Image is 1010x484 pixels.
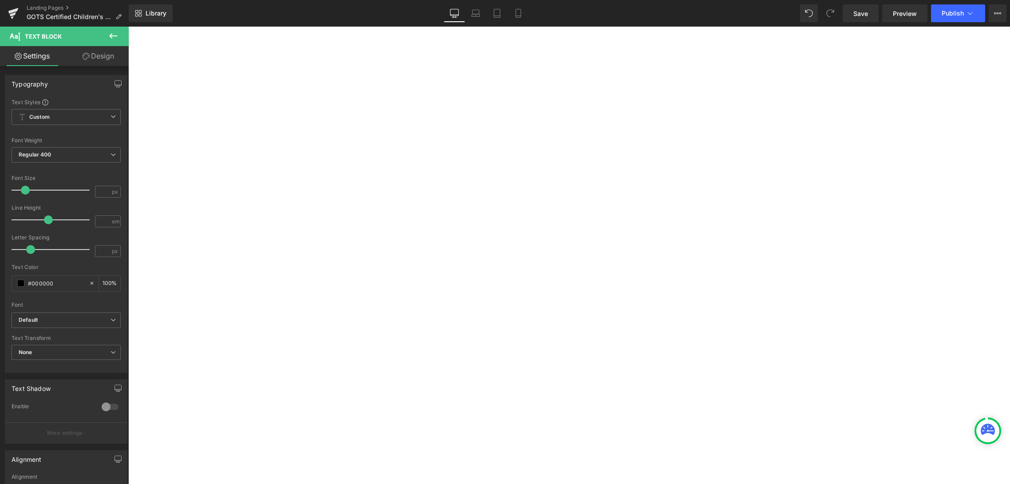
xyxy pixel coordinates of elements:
div: Text Color [12,264,121,270]
b: Regular 400 [19,151,51,158]
div: Text Transform [12,335,121,341]
div: Enable [12,403,93,412]
b: Custom [29,113,50,121]
button: More settings [5,422,127,443]
div: Font [12,302,121,308]
button: More [989,4,1006,22]
a: Desktop [444,4,465,22]
span: em [112,219,119,224]
span: Save [853,9,868,18]
a: Laptop [465,4,486,22]
p: More settings [47,429,83,437]
div: % [99,276,120,291]
div: Line Height [12,205,121,211]
i: Default [19,316,38,324]
span: Preview [893,9,917,18]
a: Tablet [486,4,508,22]
button: Publish [931,4,985,22]
div: Text Styles [12,98,121,105]
a: Design [66,46,130,66]
span: Publish [942,10,964,17]
div: Font Size [12,175,121,181]
div: Font Weight [12,137,121,144]
span: Library [146,9,166,17]
span: GOTS Certified Children's Clothing [27,13,112,20]
span: Text Block [25,33,62,40]
a: New Library [129,4,173,22]
span: px [112,189,119,195]
a: Preview [882,4,927,22]
a: Mobile [508,4,529,22]
b: None [19,349,32,355]
button: Undo [800,4,818,22]
div: Alignment [12,474,121,480]
div: Alignment [12,451,42,463]
div: Text Shadow [12,380,51,392]
button: Redo [821,4,839,22]
input: Color [28,278,85,288]
span: px [112,248,119,254]
a: Landing Pages [27,4,129,12]
div: Typography [12,75,48,88]
div: Letter Spacing [12,234,121,241]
